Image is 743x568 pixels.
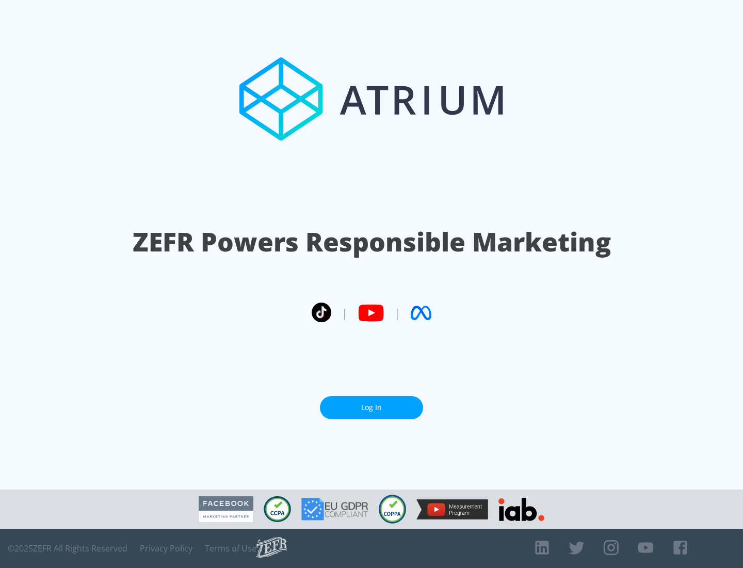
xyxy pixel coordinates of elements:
img: COPPA Compliant [379,495,406,524]
img: CCPA Compliant [264,496,291,522]
img: Facebook Marketing Partner [199,496,253,523]
img: IAB [498,498,544,521]
h1: ZEFR Powers Responsible Marketing [133,224,611,260]
a: Log In [320,396,423,419]
img: YouTube Measurement Program [416,499,488,519]
a: Terms of Use [205,543,256,554]
span: © 2025 ZEFR All Rights Reserved [8,543,127,554]
span: | [394,305,400,321]
span: | [342,305,348,321]
img: GDPR Compliant [301,498,368,520]
a: Privacy Policy [140,543,192,554]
